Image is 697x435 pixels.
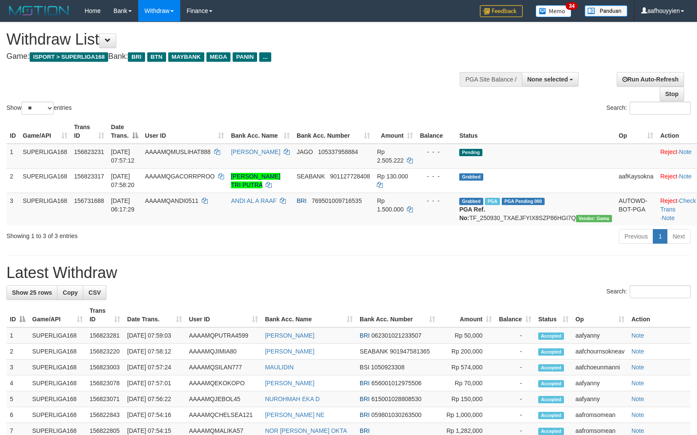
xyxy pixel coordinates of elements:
span: Accepted [538,396,564,403]
span: Copy 901947581365 to clipboard [390,348,430,355]
td: - [495,391,535,407]
td: AAAAMQCHELSEA121 [185,407,261,423]
td: AAAAMQEKOKOPO [185,375,261,391]
span: AAAAMQMUSLIHAT888 [145,148,211,155]
h1: Withdraw List [6,31,456,48]
label: Search: [606,102,691,115]
td: SUPERLIGA168 [29,407,86,423]
span: Accepted [538,348,564,356]
span: BRI [360,427,370,434]
a: Reject [660,197,677,204]
a: [PERSON_NAME] [265,380,314,387]
a: 1 [653,229,667,244]
td: 5 [6,391,29,407]
span: Grabbed [459,173,483,181]
img: Feedback.jpg [480,5,523,17]
input: Search: [630,285,691,298]
td: Rp 150,000 [439,391,495,407]
a: Note [631,380,644,387]
a: Note [662,214,675,221]
td: aafyanny [572,375,628,391]
th: Action [628,303,691,327]
a: ANDI AL A RAAF [231,197,276,204]
span: ... [259,52,271,62]
td: 156823078 [86,375,124,391]
b: PGA Ref. No: [459,206,485,221]
a: Check Trans [660,197,696,213]
a: NOR [PERSON_NAME] OKTA [265,427,347,434]
td: SUPERLIGA168 [29,359,86,375]
a: [PERSON_NAME] [265,348,314,355]
th: Balance [416,119,456,144]
td: 3 [6,359,29,375]
span: BTN [147,52,166,62]
td: 156823071 [86,391,124,407]
a: [PERSON_NAME] [265,332,314,339]
td: aafromsomean [572,407,628,423]
a: Run Auto-Refresh [617,72,684,87]
th: Game/API: activate to sort column ascending [19,119,71,144]
span: Grabbed [459,198,483,205]
span: Pending [459,149,482,156]
button: None selected [522,72,579,87]
td: 3 [6,193,19,226]
a: NUROHMAH EKA D [265,396,320,402]
td: 156822843 [86,407,124,423]
span: BRI [297,197,306,204]
img: panduan.png [585,5,627,17]
span: 156731688 [74,197,104,204]
td: 1 [6,327,29,344]
td: - [495,359,535,375]
a: Reject [660,148,677,155]
span: Rp 2.505.222 [377,148,403,164]
span: BRI [360,396,370,402]
span: PANIN [233,52,257,62]
td: [DATE] 07:54:16 [124,407,185,423]
a: MAULIDIN [265,364,294,371]
th: Amount: activate to sort column ascending [439,303,495,327]
span: [DATE] 07:58:20 [111,173,135,188]
th: Game/API: activate to sort column ascending [29,303,86,327]
label: Show entries [6,102,72,115]
span: AAAAMQANDI0511 [145,197,199,204]
span: PGA Pending [502,198,545,205]
td: SUPERLIGA168 [29,391,86,407]
td: SUPERLIGA168 [29,327,86,344]
td: SUPERLIGA168 [19,193,71,226]
span: MEGA [206,52,231,62]
td: AAAAMQPUTRA4599 [185,327,261,344]
th: User ID: activate to sort column ascending [142,119,227,144]
span: BRI [128,52,145,62]
span: SEABANK [360,348,388,355]
td: 6 [6,407,29,423]
span: Copy [63,289,78,296]
td: Rp 70,000 [439,375,495,391]
td: SUPERLIGA168 [29,344,86,359]
span: Marked by aafromsomean [485,198,500,205]
a: Note [631,427,644,434]
span: Rp 1.500.000 [377,197,403,213]
span: Copy 059801030263500 to clipboard [371,411,421,418]
a: Reject [660,173,677,180]
span: 34 [566,2,577,10]
td: [DATE] 07:56:22 [124,391,185,407]
td: aafyanny [572,327,628,344]
span: Copy 062301021233507 to clipboard [371,332,421,339]
td: 1 [6,144,19,169]
th: Op: activate to sort column ascending [615,119,657,144]
div: - - - [420,148,452,156]
span: MAYBANK [168,52,204,62]
th: Bank Acc. Name: activate to sort column ascending [261,303,356,327]
span: [DATE] 07:57:12 [111,148,135,164]
select: Showentries [21,102,54,115]
th: Balance: activate to sort column ascending [495,303,535,327]
th: Bank Acc. Number: activate to sort column ascending [356,303,439,327]
a: Next [667,229,691,244]
td: 156823281 [86,327,124,344]
td: 2 [6,168,19,193]
span: None selected [527,76,568,83]
td: AAAAMQJIMIA80 [185,344,261,359]
span: Accepted [538,428,564,435]
a: Copy [57,285,83,300]
input: Search: [630,102,691,115]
